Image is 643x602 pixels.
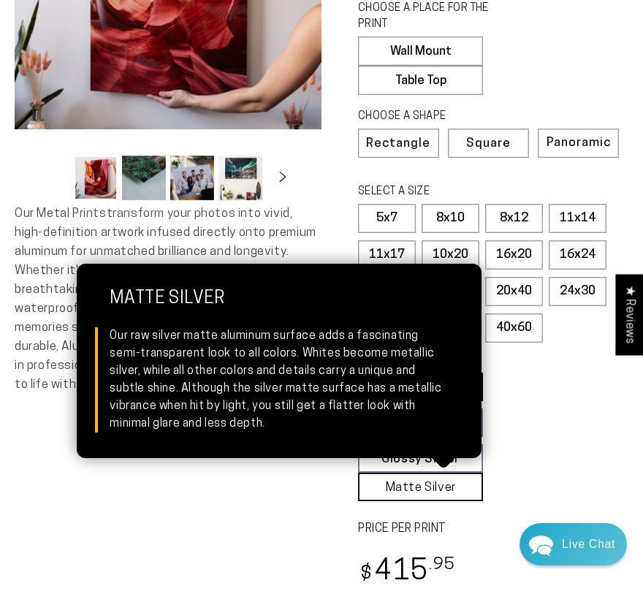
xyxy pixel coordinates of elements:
span: Rectangle [366,137,430,150]
label: 24x30 [549,277,606,306]
button: Load image 2 in gallery view [122,156,166,200]
label: 20x40 [485,277,543,306]
strong: Matte Silver [110,289,449,327]
div: Click to open Judge.me floating reviews tab [615,274,643,355]
label: 11x14 [549,204,606,233]
legend: CHOOSE A SHAPE [358,109,514,125]
label: Wall Mount [358,37,483,66]
label: 5x7 [358,204,416,233]
label: 8x10 [422,204,479,233]
sup: .95 [429,557,455,574]
span: $ [360,565,373,584]
span: Panoramic [547,137,611,149]
bdi: 415 [358,558,455,587]
label: 8x12 [485,204,543,233]
span: Square [466,137,511,150]
label: 11x17 [358,240,416,270]
span: Our Metal Prints transform your photos into vivid, high-definition artwork infused directly onto ... [15,207,318,391]
button: Load image 1 in gallery view [74,156,118,200]
label: Table Top [358,66,483,95]
button: Load image 3 in gallery view [170,156,214,200]
legend: CHOOSE A PLACE FOR THE PRINT [358,1,514,33]
a: Glossy Silver [358,444,483,473]
label: 40x60 [485,313,543,343]
label: 16x24 [549,240,606,270]
div: Chat widget toggle [520,523,627,565]
div: Contact Us Directly [562,523,615,565]
label: 10x20 [422,240,479,270]
a: Matte Silver [358,473,483,501]
label: PRICE PER PRINT [358,521,628,538]
button: Slide right [267,161,299,194]
label: 16x20 [485,240,543,270]
button: Slide left [37,161,69,194]
button: Load image 4 in gallery view [218,156,262,200]
div: Our raw silver matte aluminum surface adds a fascinating semi-transparent look to all colors. Whi... [110,327,449,433]
legend: SELECT A SIZE [358,184,514,200]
